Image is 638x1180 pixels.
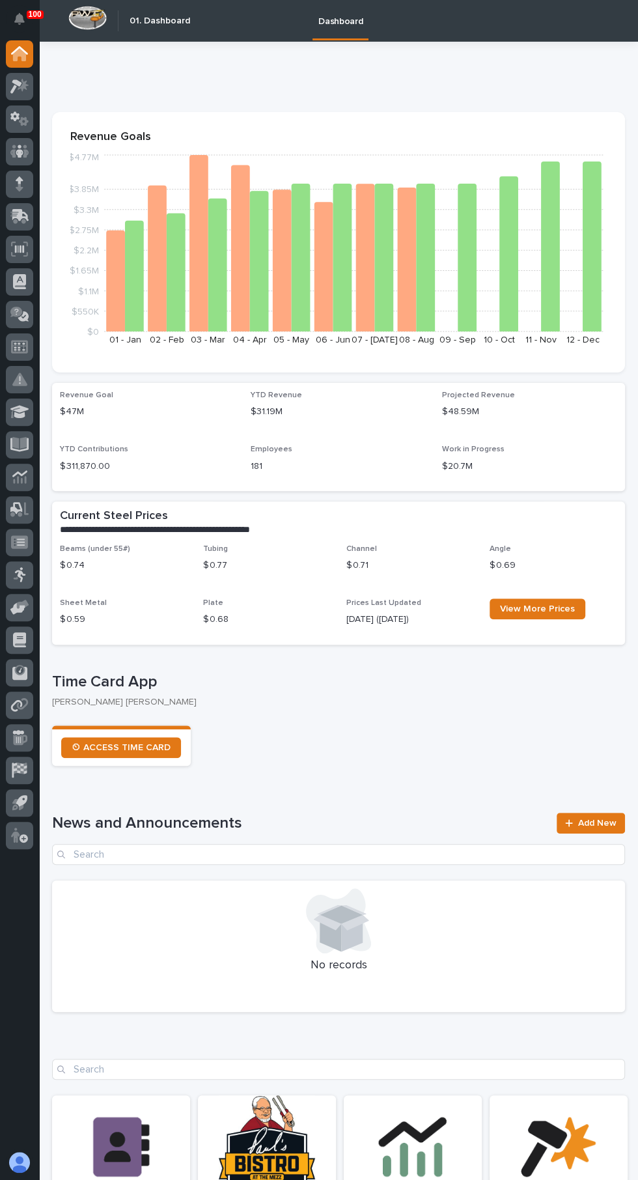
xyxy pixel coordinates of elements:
p: $ 311,870.00 [60,460,235,473]
text: 05 - May [273,335,309,344]
span: Add New [578,819,617,828]
text: 03 - Mar [191,335,225,344]
tspan: $1.65M [70,267,99,276]
text: 11 - Nov [525,335,557,344]
text: 06 - Jun [316,335,350,344]
input: Search [52,1059,625,1080]
tspan: $2.2M [74,246,99,255]
tspan: $4.77M [68,154,99,163]
span: Channel [346,545,377,553]
span: View More Prices [500,604,575,613]
text: 09 - Sep [439,335,476,344]
span: Revenue Goal [60,391,113,399]
p: 181 [251,460,426,473]
span: YTD Revenue [251,391,302,399]
text: 04 - Apr [233,335,267,344]
span: Sheet Metal [60,599,107,607]
span: ⏲ ACCESS TIME CARD [72,743,171,752]
p: $47M [60,405,235,419]
tspan: $3.85M [68,186,99,195]
input: Search [52,844,625,865]
tspan: $1.1M [78,287,99,296]
a: Add New [557,813,625,834]
text: 12 - Dec [566,335,600,344]
p: [DATE] ([DATE]) [346,613,474,626]
h1: News and Announcements [52,814,549,833]
text: 08 - Aug [398,335,434,344]
text: 10 - Oct [484,335,515,344]
span: Prices Last Updated [346,599,421,607]
p: No records [60,959,617,973]
p: $31.19M [251,405,426,419]
h2: Current Steel Prices [60,509,168,524]
p: 100 [29,10,42,19]
div: Notifications100 [16,13,33,34]
p: Time Card App [52,673,620,692]
img: Workspace Logo [68,6,107,30]
span: Projected Revenue [442,391,515,399]
text: 02 - Feb [150,335,184,344]
p: $ 0.77 [203,559,331,572]
span: Tubing [203,545,228,553]
tspan: $2.75M [69,226,99,235]
span: Beams (under 55#) [60,545,130,553]
span: Work in Progress [442,445,505,453]
p: $ 0.74 [60,559,187,572]
button: users-avatar [6,1149,33,1176]
p: $ 0.71 [346,559,474,572]
p: $ 0.68 [203,613,331,626]
p: Revenue Goals [70,130,607,145]
p: $ 0.59 [60,613,187,626]
p: [PERSON_NAME] [PERSON_NAME] [52,697,615,708]
tspan: $550K [72,307,99,316]
span: YTD Contributions [60,445,128,453]
p: $48.59M [442,405,617,419]
a: View More Prices [490,598,585,619]
p: $ 0.69 [490,559,617,572]
p: $20.7M [442,460,617,473]
span: Employees [251,445,292,453]
button: Notifications [6,5,33,33]
h2: 01. Dashboard [130,16,190,27]
tspan: $0 [87,328,99,337]
text: 07 - [DATE] [352,335,398,344]
a: ⏲ ACCESS TIME CARD [61,737,181,758]
text: 01 - Jan [109,335,141,344]
tspan: $3.3M [74,206,99,215]
span: Plate [203,599,223,607]
span: Angle [490,545,511,553]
